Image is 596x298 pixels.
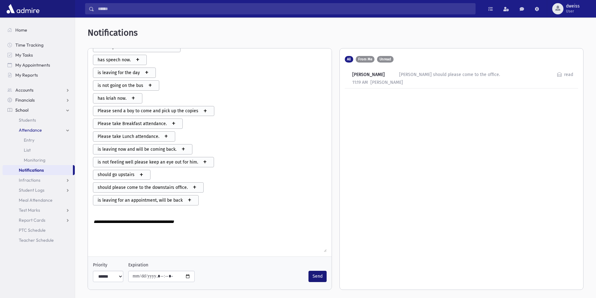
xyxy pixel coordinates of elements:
[19,217,45,223] span: Report Cards
[95,82,143,89] span: is not going on the bus
[3,25,75,35] a: Home
[93,144,192,154] button: is leaving now and will be coming back. +
[352,79,368,86] div: 11:19 AM
[19,127,42,133] span: Attendance
[93,55,147,65] button: has speech now. +
[131,55,145,64] span: +
[93,68,156,78] button: is leaving for the day +
[95,171,135,178] span: should go upstairs
[3,40,75,50] a: Time Tracking
[95,69,140,76] span: is leaving for the day
[198,107,212,116] span: +
[93,182,204,193] button: should please come to the downstairs office. +
[352,71,399,78] div: [PERSON_NAME]
[93,119,183,129] button: Please take Breakfast attendance. +
[93,93,142,104] button: has kriah now. +
[95,95,126,102] span: has kriah now.
[95,108,198,114] span: Please send a boy to come and pick up the copies
[3,185,75,195] a: Student Logs
[3,145,75,155] a: List
[3,235,75,245] a: Teacher Schedule
[3,225,75,235] a: PTC Schedule
[399,71,500,78] div: [PERSON_NAME] should please come to the office.
[143,81,157,90] span: +
[140,68,154,77] span: +
[19,187,44,193] span: Student Logs
[176,145,190,154] span: +
[95,159,198,165] span: is not feeling well please keep an eye out for him.
[15,87,33,93] span: Accounts
[24,157,45,163] span: Monitoring
[95,197,183,204] span: is leaving for an appointment, will be back
[15,27,27,33] span: Home
[3,195,75,205] a: Meal Attendance
[3,175,75,185] a: Infractions
[19,237,54,243] span: Teacher Schedule
[128,262,148,268] label: Expiration
[93,262,107,268] label: Priority
[95,184,188,191] span: should please come to the downstairs office.
[95,133,159,140] span: Please take Lunch attendance.
[15,62,50,68] span: My Appointments
[94,3,475,14] input: Search
[95,120,167,127] span: Please take Breakfast attendance.
[93,170,150,180] button: should go upstairs +
[126,94,140,103] span: +
[3,155,75,165] a: Monitoring
[188,183,201,192] span: +
[93,195,199,205] button: is leaving for an appointment, will be back +
[380,58,391,61] span: Unread
[19,207,40,213] span: Test Marks
[93,157,214,167] button: is not feeling well please keep an eye out for him. +
[95,57,131,63] span: has speech now.
[3,125,75,135] a: Attendance
[198,158,212,167] span: +
[24,147,31,153] span: List
[19,227,46,233] span: PTC Schedule
[19,167,44,173] span: Notifications
[5,3,41,15] img: AdmirePro
[3,135,75,145] a: Entry
[308,271,327,282] button: Send
[3,85,75,95] a: Accounts
[135,170,148,179] span: +
[93,106,214,116] button: Please send a boy to come and pick up the copies +
[3,70,75,80] a: My Reports
[167,119,181,128] span: +
[183,196,196,205] span: +
[15,97,35,103] span: Financials
[3,115,75,125] a: Students
[3,105,75,115] a: School
[15,72,38,78] span: My Reports
[15,107,28,113] span: School
[93,80,159,91] button: is not going on the bus +
[566,9,580,14] span: User
[368,79,405,86] div: [PERSON_NAME]
[15,52,33,58] span: My Tasks
[95,146,176,153] span: is leaving now and will be coming back.
[358,58,372,61] span: From Me
[3,60,75,70] a: My Appointments
[15,42,43,48] span: Time Tracking
[3,50,75,60] a: My Tasks
[19,117,36,123] span: Students
[347,58,351,61] span: All
[159,132,173,141] span: +
[88,28,138,38] span: Notifications
[3,215,75,225] a: Report Cards
[345,56,394,63] div: AdntfToShow
[566,4,580,9] span: dweiss
[3,95,75,105] a: Financials
[564,71,573,78] div: read
[24,137,34,143] span: Entry
[3,205,75,215] a: Test Marks
[93,131,175,142] button: Please take Lunch attendance. +
[19,177,40,183] span: Infractions
[3,165,73,175] a: Notifications
[19,197,53,203] span: Meal Attendance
